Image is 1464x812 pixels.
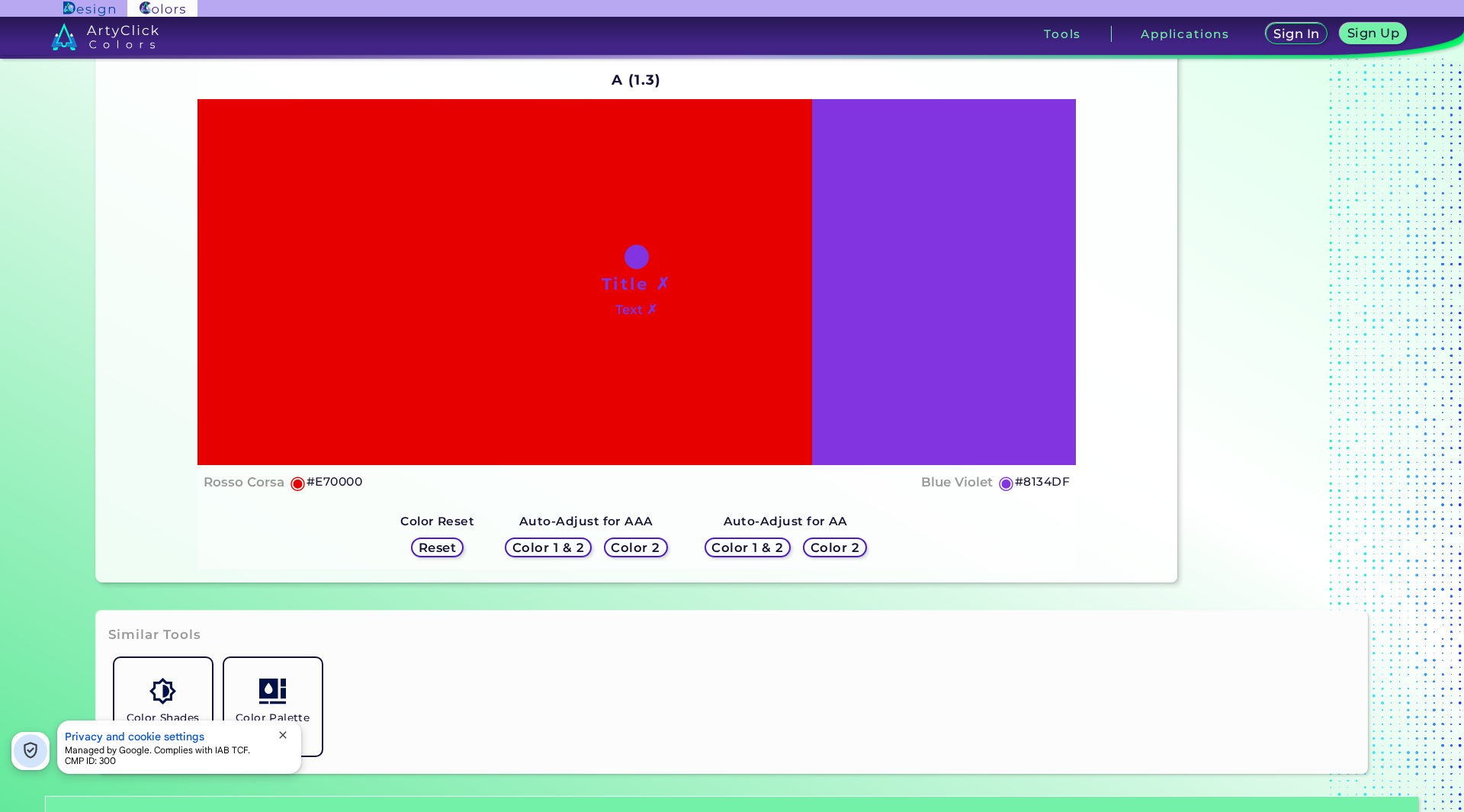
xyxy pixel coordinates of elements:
[108,626,201,644] h3: Similar Tools
[1269,24,1325,43] a: Sign In
[290,473,307,492] h5: ◉
[420,542,454,554] h5: Reset
[218,652,328,762] a: Color Palette Generator
[1141,28,1230,40] h3: Applications
[1343,24,1403,43] a: Sign Up
[120,711,206,740] h5: Color Shades Finder
[921,471,993,493] h4: Blue Violet
[307,472,362,492] h5: #E70000
[1276,28,1317,40] h5: Sign In
[63,2,114,16] img: ArtyClick Design logo
[724,514,848,528] strong: Auto-Adjust for AA
[813,542,857,554] h5: Color 2
[51,23,159,50] img: logo_artyclick_colors_white.svg
[1044,28,1081,40] h3: Tools
[149,678,176,704] img: icon_color_shades.svg
[602,272,672,295] h1: Title ✗
[614,542,658,554] h5: Color 2
[259,678,286,704] img: icon_col_pal_col.svg
[400,514,474,528] strong: Color Reset
[615,299,657,321] h4: Text ✗
[715,542,780,554] h5: Color 1 & 2
[230,711,316,740] h5: Color Palette Generator
[1015,472,1070,492] h5: #8134DF
[516,542,581,554] h5: Color 1 & 2
[605,63,668,97] h2: A (1.3)
[204,471,284,493] h4: Rosso Corsa
[519,514,653,528] strong: Auto-Adjust for AAA
[108,652,218,762] a: Color Shades Finder
[998,473,1015,492] h5: ◉
[1350,27,1397,39] h5: Sign Up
